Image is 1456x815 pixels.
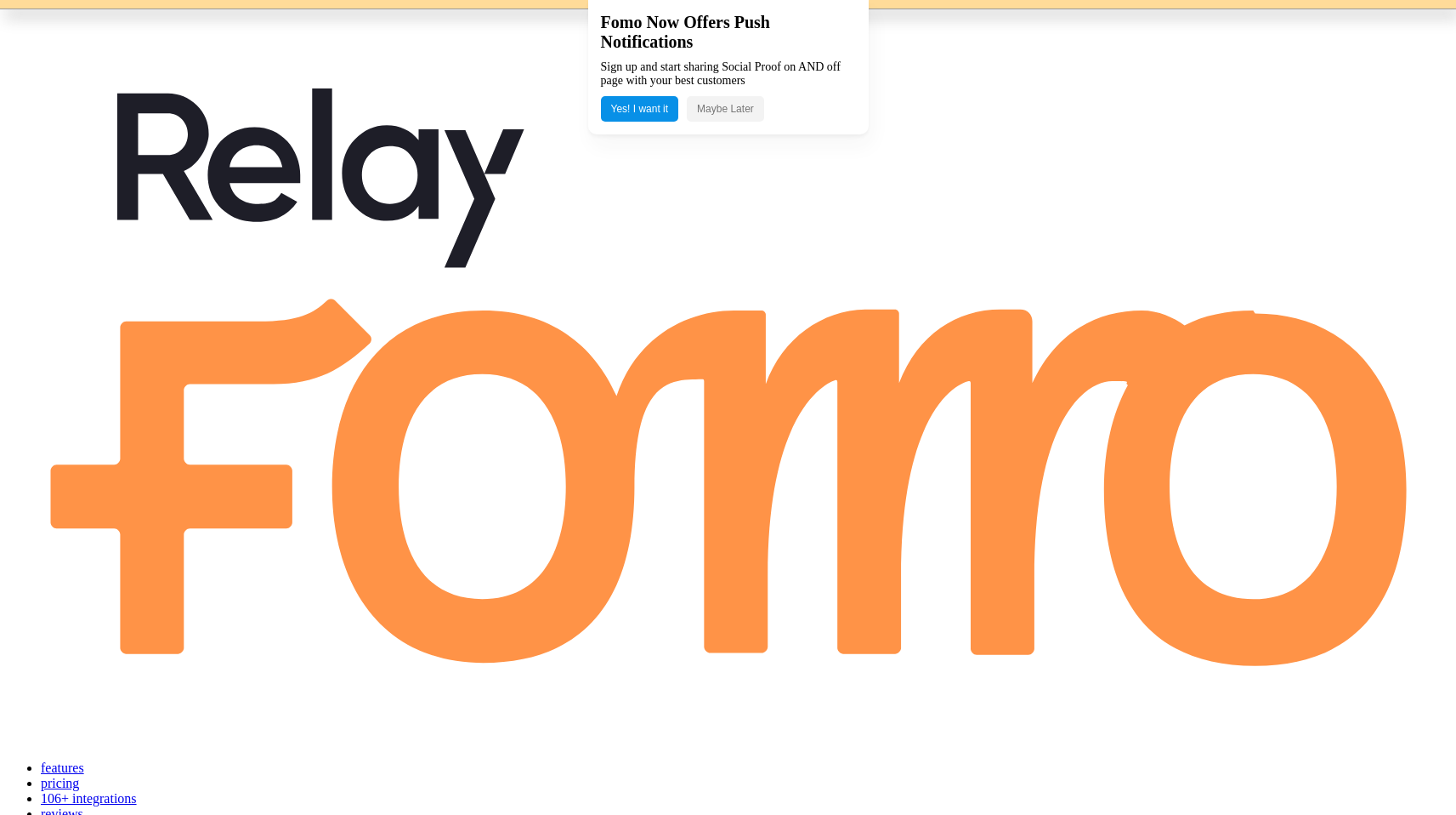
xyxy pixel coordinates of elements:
a: features [41,761,84,775]
button: Yes! I want it [601,96,679,122]
a: 106+ integrations [41,791,137,806]
a: pricing [41,776,79,790]
button: Maybe Later [687,96,764,122]
p: Sign up and start sharing Social Proof on AND off page with your best customers [601,60,856,88]
h3: Fomo Now Offers Push Notifications [601,13,856,52]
